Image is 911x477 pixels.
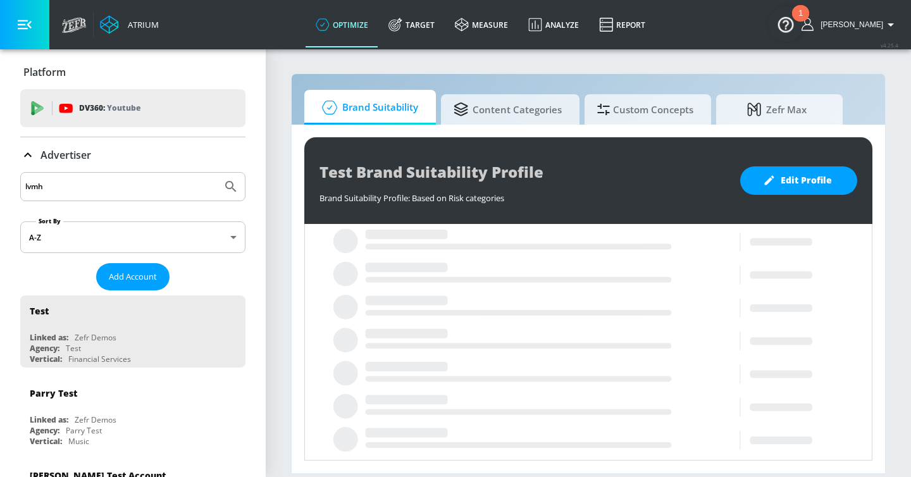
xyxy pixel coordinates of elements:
div: Platform [20,54,245,90]
a: Report [589,2,655,47]
span: Brand Suitability [317,92,418,123]
button: Submit Search [217,173,245,201]
button: Open Resource Center, 1 new notification [768,6,803,42]
a: Atrium [100,15,159,34]
div: Agency: [30,343,59,354]
div: Brand Suitability Profile: Based on Risk categories [319,186,728,204]
div: Test [30,305,49,317]
span: Zefr Max [729,94,825,125]
a: Target [378,2,445,47]
label: Sort By [36,217,63,225]
div: 1 [798,13,803,30]
div: Atrium [123,19,159,30]
a: optimize [306,2,378,47]
span: login as: casey.cohen@zefr.com [815,20,883,29]
button: Edit Profile [740,166,857,195]
div: Parry TestLinked as:Zefr DemosAgency:Parry TestVertical:Music [20,378,245,450]
div: Parry Test [66,425,102,436]
button: Add Account [96,263,170,290]
button: [PERSON_NAME] [802,17,898,32]
div: Parry Test [30,387,77,399]
a: Analyze [518,2,589,47]
span: Edit Profile [765,173,832,189]
div: Music [68,436,89,447]
div: Linked as: [30,332,68,343]
div: Vertical: [30,354,62,364]
p: DV360: [79,101,140,115]
a: measure [445,2,518,47]
div: Advertiser [20,137,245,173]
div: A-Z [20,221,245,253]
div: Test [66,343,81,354]
input: Search by name [25,178,217,195]
span: Add Account [109,269,157,284]
p: Youtube [107,101,140,115]
div: Financial Services [68,354,131,364]
div: Zefr Demos [75,332,116,343]
div: Vertical: [30,436,62,447]
span: Custom Concepts [597,94,693,125]
span: Content Categories [454,94,562,125]
div: Agency: [30,425,59,436]
div: Zefr Demos [75,414,116,425]
p: Platform [23,65,66,79]
div: Linked as: [30,414,68,425]
p: Advertiser [40,148,91,162]
div: DV360: Youtube [20,89,245,127]
div: TestLinked as:Zefr DemosAgency:TestVertical:Financial Services [20,295,245,368]
span: v 4.25.4 [881,42,898,49]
